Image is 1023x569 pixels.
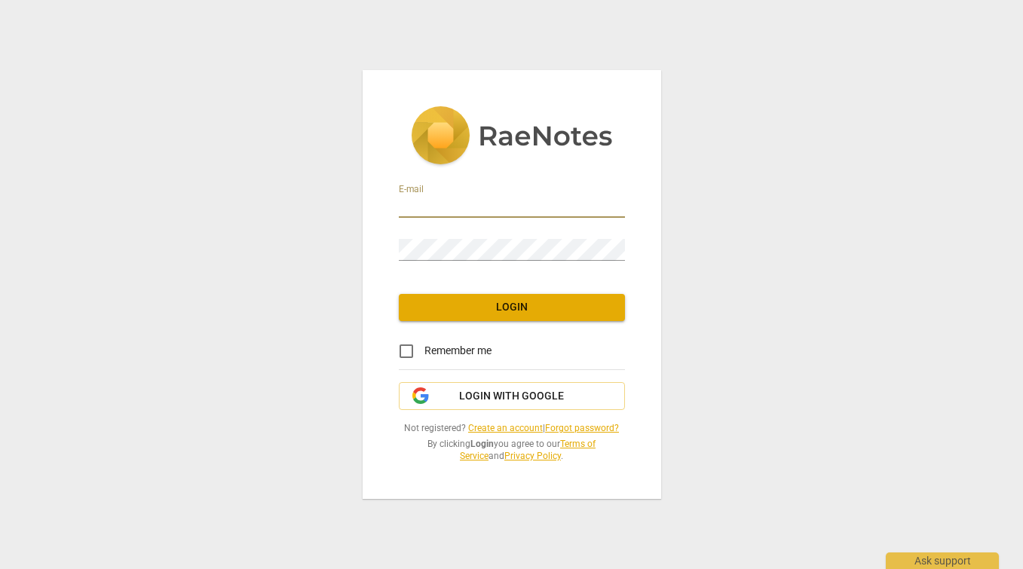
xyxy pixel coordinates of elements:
a: Privacy Policy [504,451,561,461]
b: Login [470,439,494,449]
button: Login [399,294,625,321]
span: By clicking you agree to our and . [399,438,625,463]
label: E-mail [399,185,424,194]
div: Ask support [886,552,999,569]
span: Not registered? | [399,422,625,435]
span: Login with Google [459,389,564,404]
button: Login with Google [399,382,625,411]
span: Login [411,300,613,315]
a: Create an account [468,423,543,433]
span: Remember me [424,343,492,359]
a: Forgot password? [545,423,619,433]
img: 5ac2273c67554f335776073100b6d88f.svg [411,106,613,168]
